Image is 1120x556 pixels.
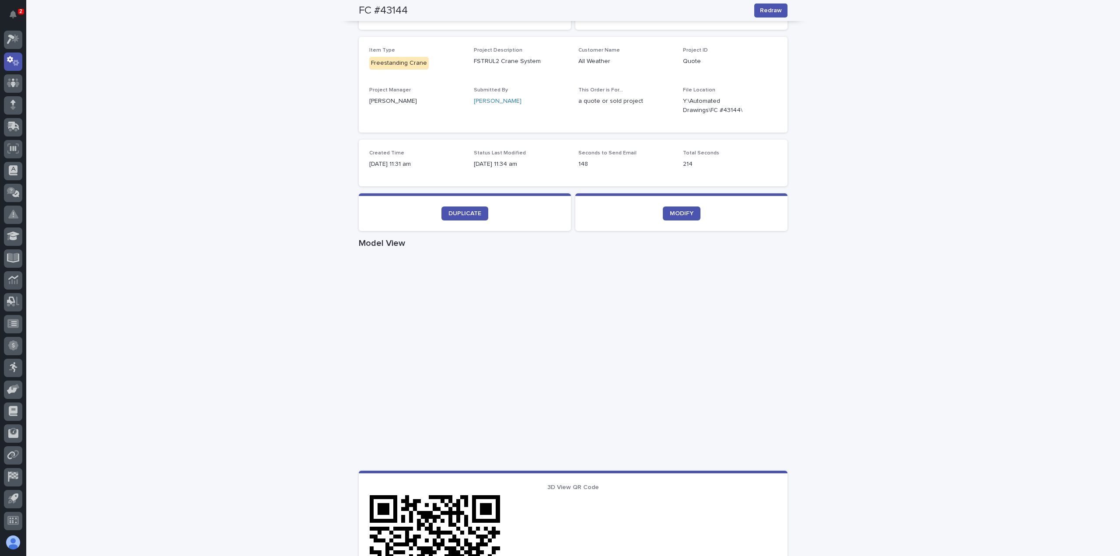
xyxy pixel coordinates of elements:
[359,238,787,248] h1: Model View
[663,206,700,220] a: MODIFY
[683,150,719,156] span: Total Seconds
[474,160,568,169] p: [DATE] 11:34 am
[4,533,22,552] button: users-avatar
[760,6,782,15] span: Redraw
[369,160,463,169] p: [DATE] 11:31 am
[441,206,488,220] a: DUPLICATE
[369,57,429,70] div: Freestanding Crane
[11,10,22,24] div: Notifications2
[474,87,508,93] span: Submitted By
[359,252,787,471] iframe: Model View
[578,57,672,66] p: All Weather
[670,210,693,217] span: MODIFY
[448,210,481,217] span: DUPLICATE
[683,87,715,93] span: File Location
[474,48,522,53] span: Project Description
[369,97,463,106] p: [PERSON_NAME]
[578,160,672,169] p: 148
[683,57,777,66] p: Quote
[754,3,787,17] button: Redraw
[359,4,408,17] h2: FC #43144
[474,57,568,66] p: FSTRUL2 Crane System
[578,87,623,93] span: This Order is For...
[474,150,526,156] span: Status Last Modified
[19,8,22,14] p: 2
[547,484,599,490] span: 3D View QR Code
[683,97,756,115] : Y:\Automated Drawings\FC #43144\
[369,150,404,156] span: Created Time
[578,48,620,53] span: Customer Name
[4,5,22,24] button: Notifications
[683,48,708,53] span: Project ID
[578,97,672,106] p: a quote or sold project
[369,87,411,93] span: Project Manager
[369,48,395,53] span: Item Type
[683,160,777,169] p: 214
[578,150,637,156] span: Seconds to Send Email
[474,97,521,106] a: [PERSON_NAME]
